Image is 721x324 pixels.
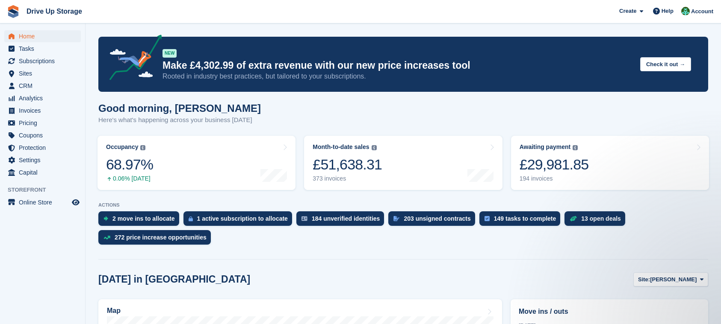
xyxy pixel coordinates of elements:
[197,215,288,222] div: 1 active subscription to allocate
[19,166,70,178] span: Capital
[106,156,153,173] div: 68.97%
[564,211,629,230] a: 13 open deals
[98,102,261,114] h1: Good morning, [PERSON_NAME]
[19,67,70,79] span: Sites
[19,105,70,117] span: Invoices
[98,202,708,208] p: ACTIONS
[494,215,556,222] div: 149 tasks to complete
[372,145,377,150] img: icon-info-grey-7440780725fd019a000dd9b08b2336e03edf1995a4989e88bcd33f0948082b44.svg
[106,143,138,151] div: Occupancy
[106,175,153,182] div: 0.06% [DATE]
[304,136,502,190] a: Month-to-date sales £51,638.31 373 invoices
[4,142,81,154] a: menu
[650,275,697,284] span: [PERSON_NAME]
[4,117,81,129] a: menu
[98,274,250,285] h2: [DATE] in [GEOGRAPHIC_DATA]
[581,215,621,222] div: 13 open deals
[19,196,70,208] span: Online Store
[19,154,70,166] span: Settings
[570,216,577,222] img: deal-1b604bf984904fb50ccaf53a9ad4b4a5d6e5aea283cecdc64d6e3604feb123c2.svg
[388,211,479,230] a: 203 unsigned contracts
[140,145,145,150] img: icon-info-grey-7440780725fd019a000dd9b08b2336e03edf1995a4989e88bcd33f0948082b44.svg
[640,57,691,71] button: Check it out →
[23,4,86,18] a: Drive Up Storage
[691,7,713,16] span: Account
[189,216,193,222] img: active_subscription_to_allocate_icon-d502201f5373d7db506a760aba3b589e785aa758c864c3986d89f69b8ff3...
[393,216,399,221] img: contract_signature_icon-13c848040528278c33f63329250d36e43548de30e8caae1d1a13099fd9432cc5.svg
[19,142,70,154] span: Protection
[4,154,81,166] a: menu
[98,230,215,249] a: 272 price increase opportunities
[98,115,261,125] p: Here's what's happening across your business [DATE]
[4,55,81,67] a: menu
[479,211,565,230] a: 149 tasks to complete
[681,7,690,15] img: Camille
[4,196,81,208] a: menu
[112,215,175,222] div: 2 move ins to allocate
[4,80,81,92] a: menu
[573,145,578,150] img: icon-info-grey-7440780725fd019a000dd9b08b2336e03edf1995a4989e88bcd33f0948082b44.svg
[4,92,81,104] a: menu
[98,136,295,190] a: Occupancy 68.97% 0.06% [DATE]
[519,306,700,317] h2: Move ins / outs
[520,143,571,151] div: Awaiting payment
[163,72,633,81] p: Rooted in industry best practices, but tailored to your subscriptions.
[4,166,81,178] a: menu
[115,234,207,241] div: 272 price increase opportunities
[296,211,389,230] a: 184 unverified identities
[662,7,674,15] span: Help
[520,175,589,182] div: 194 invoices
[163,59,633,72] p: Make £4,302.99 of extra revenue with our new price increases tool
[102,35,162,83] img: price-adjustments-announcement-icon-8257ccfd72463d97f412b2fc003d46551f7dbcb40ab6d574587a9cd5c0d94...
[7,5,20,18] img: stora-icon-8386f47178a22dfd0bd8f6a31ec36ba5ce8667c1dd55bd0f319d3a0aa187defe.svg
[4,30,81,42] a: menu
[103,216,108,221] img: move_ins_to_allocate_icon-fdf77a2bb77ea45bf5b3d319d69a93e2d87916cf1d5bf7949dd705db3b84f3ca.svg
[301,216,307,221] img: verify_identity-adf6edd0f0f0b5bbfe63781bf79b02c33cf7c696d77639b501bdc392416b5a36.svg
[638,275,650,284] span: Site:
[4,105,81,117] a: menu
[183,211,296,230] a: 1 active subscription to allocate
[312,215,380,222] div: 184 unverified identities
[19,129,70,141] span: Coupons
[19,80,70,92] span: CRM
[19,117,70,129] span: Pricing
[4,43,81,55] a: menu
[19,43,70,55] span: Tasks
[511,136,709,190] a: Awaiting payment £29,981.85 194 invoices
[404,215,470,222] div: 203 unsigned contracts
[313,156,382,173] div: £51,638.31
[163,49,177,58] div: NEW
[19,55,70,67] span: Subscriptions
[8,186,85,194] span: Storefront
[4,67,81,79] a: menu
[107,307,121,315] h2: Map
[619,7,636,15] span: Create
[4,129,81,141] a: menu
[313,143,369,151] div: Month-to-date sales
[633,272,708,286] button: Site: [PERSON_NAME]
[520,156,589,173] div: £29,981.85
[19,92,70,104] span: Analytics
[103,236,110,239] img: price_increase_opportunities-93ffe204e8149a01c8c9dc8f82e8f89637d9d84a8eef4429ea346261dce0b2c0.svg
[98,211,183,230] a: 2 move ins to allocate
[71,197,81,207] a: Preview store
[485,216,490,221] img: task-75834270c22a3079a89374b754ae025e5fb1db73e45f91037f5363f120a921f8.svg
[19,30,70,42] span: Home
[313,175,382,182] div: 373 invoices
